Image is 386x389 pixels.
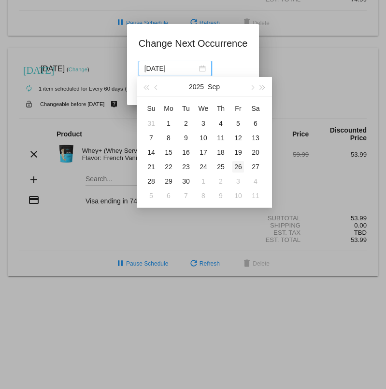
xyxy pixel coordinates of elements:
td: 9/27/2025 [247,160,264,174]
div: 20 [250,147,261,158]
td: 9/26/2025 [229,160,247,174]
td: 10/11/2025 [247,188,264,203]
div: 1 [163,118,174,129]
td: 9/3/2025 [195,116,212,131]
div: 3 [232,175,244,187]
button: 2025 [189,77,204,96]
div: 24 [198,161,209,173]
td: 9/8/2025 [160,131,177,145]
div: 5 [145,190,157,201]
div: 17 [198,147,209,158]
td: 10/7/2025 [177,188,195,203]
div: 29 [163,175,174,187]
div: 19 [232,147,244,158]
div: 27 [250,161,261,173]
div: 11 [215,132,227,144]
button: Previous month (PageUp) [151,77,162,96]
button: Sep [208,77,220,96]
div: 9 [180,132,192,144]
th: Thu [212,101,229,116]
td: 9/25/2025 [212,160,229,174]
div: 16 [180,147,192,158]
div: 3 [198,118,209,129]
h1: Change Next Occurrence [139,36,248,51]
div: 22 [163,161,174,173]
td: 10/8/2025 [195,188,212,203]
div: 7 [145,132,157,144]
th: Fri [229,101,247,116]
div: 8 [163,132,174,144]
td: 9/29/2025 [160,174,177,188]
td: 9/22/2025 [160,160,177,174]
td: 10/2/2025 [212,174,229,188]
div: 10 [232,190,244,201]
button: Next year (Control + right) [257,77,268,96]
div: 15 [163,147,174,158]
td: 9/28/2025 [143,174,160,188]
td: 9/30/2025 [177,174,195,188]
td: 9/14/2025 [143,145,160,160]
td: 10/1/2025 [195,174,212,188]
td: 10/5/2025 [143,188,160,203]
td: 9/7/2025 [143,131,160,145]
td: 9/4/2025 [212,116,229,131]
td: 9/10/2025 [195,131,212,145]
td: 10/9/2025 [212,188,229,203]
div: 25 [215,161,227,173]
div: 11 [250,190,261,201]
th: Tue [177,101,195,116]
td: 10/6/2025 [160,188,177,203]
div: 9 [215,190,227,201]
th: Sat [247,101,264,116]
button: Last year (Control + left) [141,77,151,96]
div: 4 [250,175,261,187]
div: 5 [232,118,244,129]
div: 6 [163,190,174,201]
td: 9/5/2025 [229,116,247,131]
td: 9/12/2025 [229,131,247,145]
div: 8 [198,190,209,201]
input: Select date [144,63,197,74]
div: 4 [215,118,227,129]
td: 9/9/2025 [177,131,195,145]
div: 1 [198,175,209,187]
td: 9/1/2025 [160,116,177,131]
th: Mon [160,101,177,116]
div: 2 [180,118,192,129]
td: 9/6/2025 [247,116,264,131]
div: 10 [198,132,209,144]
div: 31 [145,118,157,129]
div: 7 [180,190,192,201]
td: 9/2/2025 [177,116,195,131]
td: 9/15/2025 [160,145,177,160]
td: 9/21/2025 [143,160,160,174]
div: 18 [215,147,227,158]
div: 23 [180,161,192,173]
th: Sun [143,101,160,116]
td: 9/24/2025 [195,160,212,174]
div: 13 [250,132,261,144]
td: 10/4/2025 [247,174,264,188]
div: 30 [180,175,192,187]
td: 9/19/2025 [229,145,247,160]
div: 28 [145,175,157,187]
td: 9/16/2025 [177,145,195,160]
td: 8/31/2025 [143,116,160,131]
td: 9/23/2025 [177,160,195,174]
div: 21 [145,161,157,173]
div: 2 [215,175,227,187]
td: 9/13/2025 [247,131,264,145]
td: 9/11/2025 [212,131,229,145]
div: 14 [145,147,157,158]
div: 6 [250,118,261,129]
td: 9/20/2025 [247,145,264,160]
td: 9/18/2025 [212,145,229,160]
td: 9/17/2025 [195,145,212,160]
td: 10/3/2025 [229,174,247,188]
div: 26 [232,161,244,173]
td: 10/10/2025 [229,188,247,203]
div: 12 [232,132,244,144]
button: Next month (PageDown) [246,77,257,96]
th: Wed [195,101,212,116]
